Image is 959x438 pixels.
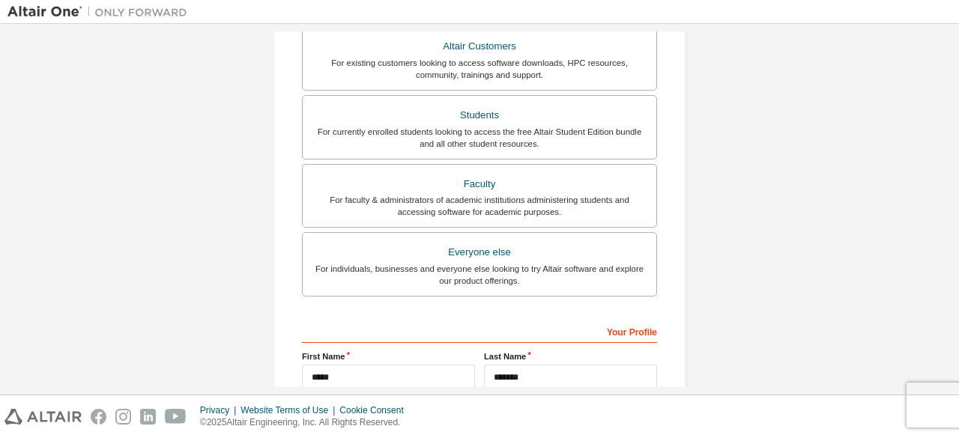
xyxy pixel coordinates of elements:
[240,404,339,416] div: Website Terms of Use
[312,126,647,150] div: For currently enrolled students looking to access the free Altair Student Edition bundle and all ...
[339,404,412,416] div: Cookie Consent
[484,350,657,362] label: Last Name
[312,36,647,57] div: Altair Customers
[312,194,647,218] div: For faculty & administrators of academic institutions administering students and accessing softwa...
[312,57,647,81] div: For existing customers looking to access software downloads, HPC resources, community, trainings ...
[312,174,647,195] div: Faculty
[312,105,647,126] div: Students
[91,409,106,425] img: facebook.svg
[200,416,413,429] p: © 2025 Altair Engineering, Inc. All Rights Reserved.
[7,4,195,19] img: Altair One
[4,409,82,425] img: altair_logo.svg
[302,319,657,343] div: Your Profile
[200,404,240,416] div: Privacy
[302,350,475,362] label: First Name
[312,263,647,287] div: For individuals, businesses and everyone else looking to try Altair software and explore our prod...
[115,409,131,425] img: instagram.svg
[140,409,156,425] img: linkedin.svg
[312,242,647,263] div: Everyone else
[165,409,187,425] img: youtube.svg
